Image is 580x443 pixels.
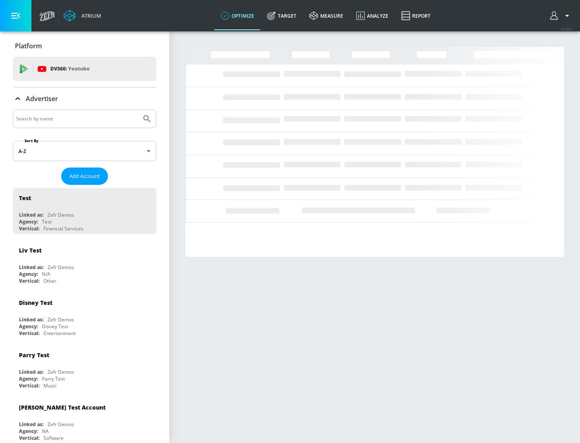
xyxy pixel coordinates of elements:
[19,351,49,359] div: Parry Test
[26,94,58,103] p: Advertiser
[19,323,38,330] div: Agency:
[19,225,39,232] div: Vertical:
[15,41,42,50] p: Platform
[48,264,74,271] div: Zefr Demos
[13,188,156,234] div: TestLinked as:Zefr DemosAgency:TestVertical:Financial Services
[42,428,49,435] div: NA
[13,87,156,110] div: Advertiser
[43,435,64,441] div: Software
[13,240,156,286] div: Liv TestLinked as:Zefr DemosAgency:N/AVertical:Other
[48,368,74,375] div: Zefr Demos
[19,435,39,441] div: Vertical:
[43,330,76,337] div: Entertainment
[19,375,38,382] div: Agency:
[19,404,106,411] div: [PERSON_NAME] Test Account
[19,428,38,435] div: Agency:
[23,138,40,143] label: Sort By
[19,271,38,277] div: Agency:
[42,323,68,330] div: Disney Test
[214,1,261,30] a: optimize
[19,211,43,218] div: Linked as:
[13,141,156,161] div: A-Z
[19,316,43,323] div: Linked as:
[13,293,156,339] div: Disney TestLinked as:Zefr DemosAgency:Disney TestVertical:Entertainment
[19,194,31,202] div: Test
[42,271,50,277] div: N/A
[68,64,89,73] p: Youtube
[13,35,156,57] div: Platform
[42,375,65,382] div: Parry Test
[303,1,350,30] a: measure
[43,277,56,284] div: Other
[48,421,74,428] div: Zefr Demos
[19,246,41,254] div: Liv Test
[19,330,39,337] div: Vertical:
[19,264,43,271] div: Linked as:
[19,218,38,225] div: Agency:
[78,12,101,19] div: Atrium
[61,168,108,185] button: Add Account
[13,345,156,391] div: Parry TestLinked as:Zefr DemosAgency:Parry TestVertical:Music
[19,277,39,284] div: Vertical:
[19,421,43,428] div: Linked as:
[16,114,138,124] input: Search by name
[50,64,89,73] p: DV360:
[64,10,101,22] a: Atrium
[48,316,74,323] div: Zefr Demos
[19,368,43,375] div: Linked as:
[48,211,74,218] div: Zefr Demos
[42,218,52,225] div: Test
[19,299,52,306] div: Disney Test
[261,1,303,30] a: Target
[69,172,100,181] span: Add Account
[350,1,395,30] a: Analyze
[395,1,437,30] a: Report
[561,27,572,31] span: v 4.28.0
[43,382,57,389] div: Music
[43,225,83,232] div: Financial Services
[13,57,156,81] div: DV360: Youtube
[19,382,39,389] div: Vertical:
